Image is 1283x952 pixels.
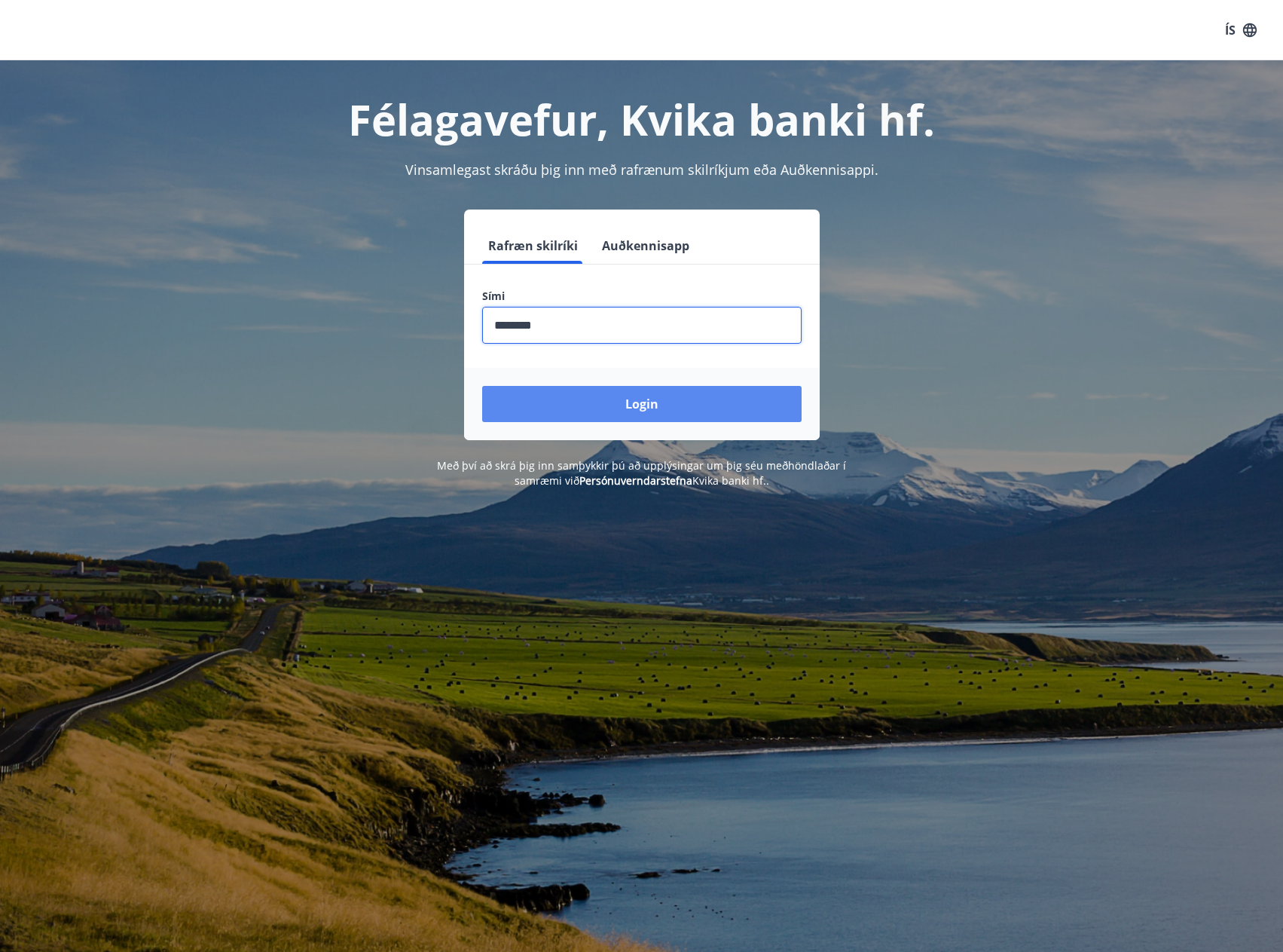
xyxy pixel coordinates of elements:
[437,458,846,488] span: Með því að skrá þig inn samþykkir þú að upplýsingar um þig séu meðhöndlaðar í samræmi við Kvika b...
[405,161,878,179] span: Vinsamlegast skráðu þig inn með rafrænum skilríkjum eða Auðkennisappi.
[1217,17,1265,44] button: ÍS
[482,386,802,422] button: Login
[482,289,802,304] label: Sími
[118,90,1166,148] h1: Félagavefur, Kvika banki hf.
[482,228,584,264] button: Rafræn skilríki
[579,473,692,488] a: Persónuverndarstefna
[596,228,695,264] button: Auðkennisapp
